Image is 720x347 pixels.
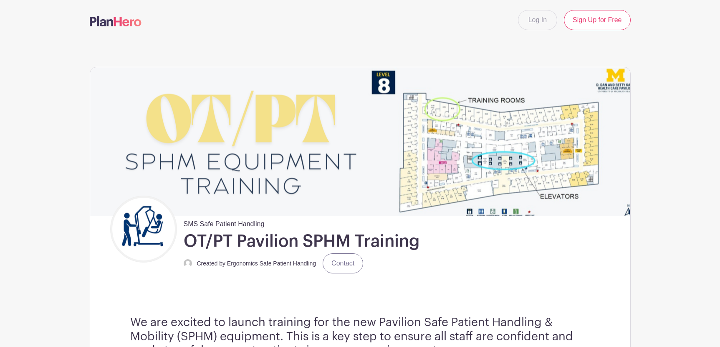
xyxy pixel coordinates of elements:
span: SMS Safe Patient Handling [184,216,265,229]
a: Log In [518,10,557,30]
a: Contact [323,253,363,273]
img: default-ce2991bfa6775e67f084385cd625a349d9dcbb7a52a09fb2fda1e96e2d18dcdb.png [184,259,192,268]
small: Created by Ergonomics Safe Patient Handling [197,260,316,267]
a: Sign Up for Free [564,10,630,30]
img: event_banner_9671.png [90,67,630,216]
img: logo-507f7623f17ff9eddc593b1ce0a138ce2505c220e1c5a4e2b4648c50719b7d32.svg [90,16,141,26]
img: Untitled%20design.png [112,198,175,260]
h1: OT/PT Pavilion SPHM Training [184,231,419,252]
